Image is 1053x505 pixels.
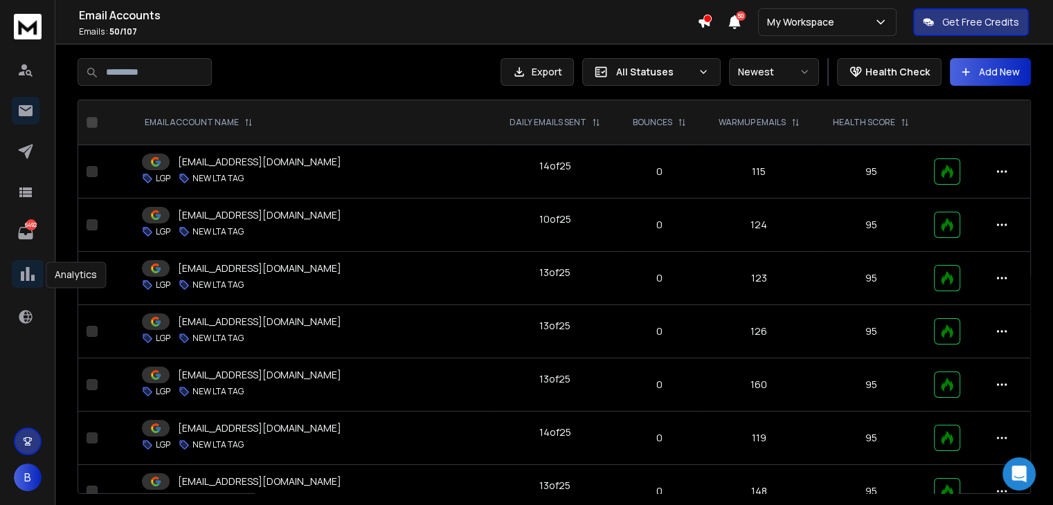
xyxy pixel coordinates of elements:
[14,463,42,491] button: B
[701,305,816,358] td: 126
[539,159,571,173] div: 14 of 25
[178,155,341,169] p: [EMAIL_ADDRESS][DOMAIN_NAME]
[816,252,926,305] td: 95
[816,358,926,412] td: 95
[156,439,170,450] p: LGP
[633,117,672,128] p: BOUNCES
[701,358,816,412] td: 160
[156,493,170,504] p: LGP
[178,421,341,435] p: [EMAIL_ADDRESS][DOMAIN_NAME]
[178,261,341,275] p: [EMAIL_ADDRESS][DOMAIN_NAME]
[192,279,244,291] p: NEW LTA TAG
[178,475,341,488] p: [EMAIL_ADDRESS][DOMAIN_NAME]
[837,58,942,86] button: Health Check
[156,333,170,344] p: LGP
[626,218,693,232] p: 0
[816,412,926,465] td: 95
[626,324,693,338] p: 0
[626,271,693,285] p: 0
[14,14,42,39] img: logo
[701,145,816,199] td: 115
[156,279,170,291] p: LGP
[539,425,571,439] div: 14 of 25
[950,58,1031,86] button: Add New
[539,212,571,226] div: 10 of 25
[767,15,840,29] p: My Workspace
[816,199,926,252] td: 95
[701,199,816,252] td: 124
[178,315,341,329] p: [EMAIL_ADDRESS][DOMAIN_NAME]
[79,26,697,37] p: Emails :
[192,493,244,504] p: NEW LTA TAG
[736,11,746,21] span: 50
[1002,457,1036,490] div: Open Intercom Messenger
[192,173,244,184] p: NEW LTA TAG
[26,219,37,230] p: 6492
[539,266,570,279] div: 13 of 25
[626,378,693,392] p: 0
[178,368,341,382] p: [EMAIL_ADDRESS][DOMAIN_NAME]
[816,145,926,199] td: 95
[501,58,574,86] button: Export
[156,226,170,237] p: LGP
[156,386,170,397] p: LGP
[510,117,586,128] p: DAILY EMAILS SENT
[192,226,244,237] p: NEW LTA TAG
[192,333,244,344] p: NEW LTA TAG
[701,252,816,305] td: 123
[539,319,570,333] div: 13 of 25
[109,26,137,37] span: 50 / 107
[192,439,244,450] p: NEW LTA TAG
[145,117,253,128] div: EMAIL ACCOUNT NAME
[79,7,697,24] h1: Email Accounts
[942,15,1019,29] p: Get Free Credits
[192,386,244,397] p: NEW LTA TAG
[865,65,930,79] p: Health Check
[833,117,895,128] p: HEALTH SCORE
[46,261,106,288] div: Analytics
[626,431,693,445] p: 0
[626,165,693,178] p: 0
[156,173,170,184] p: LGP
[616,65,692,79] p: All Statuses
[913,8,1029,36] button: Get Free Credits
[178,208,341,222] p: [EMAIL_ADDRESS][DOMAIN_NAME]
[701,412,816,465] td: 119
[729,58,819,86] button: Newest
[12,219,39,247] a: 6492
[626,484,693,498] p: 0
[539,372,570,386] div: 13 of 25
[719,117,786,128] p: WARMUP EMAILS
[816,305,926,358] td: 95
[539,479,570,493] div: 13 of 25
